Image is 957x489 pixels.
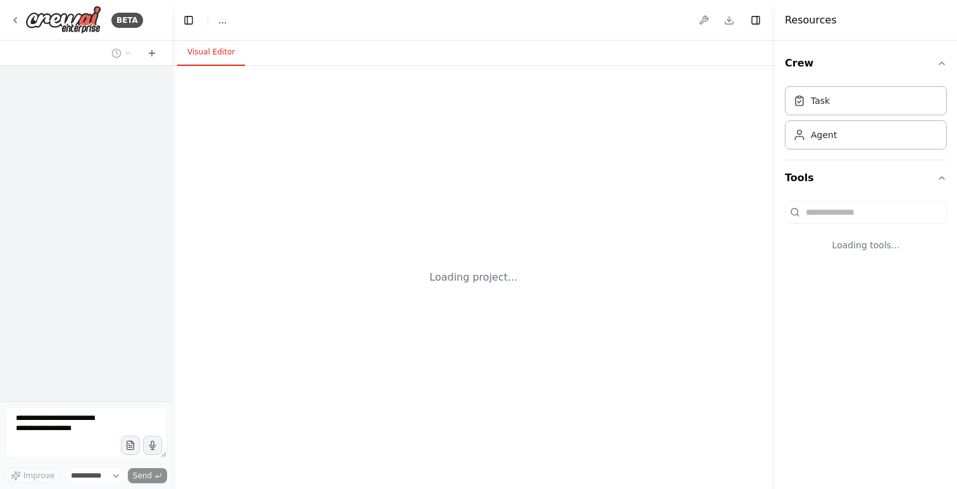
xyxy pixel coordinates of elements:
[23,471,54,481] span: Improve
[177,39,245,66] button: Visual Editor
[218,14,227,27] span: ...
[785,229,947,262] div: Loading tools...
[785,160,947,196] button: Tools
[785,81,947,160] div: Crew
[430,270,518,285] div: Loading project...
[218,14,227,27] nav: breadcrumb
[811,94,830,107] div: Task
[785,196,947,272] div: Tools
[747,11,765,29] button: Hide right sidebar
[133,471,152,481] span: Send
[785,13,837,28] h4: Resources
[142,46,162,61] button: Start a new chat
[121,436,140,455] button: Upload files
[811,129,837,141] div: Agent
[143,436,162,455] button: Click to speak your automation idea
[5,467,60,484] button: Improve
[785,46,947,81] button: Crew
[25,6,101,34] img: Logo
[111,13,143,28] div: BETA
[106,46,137,61] button: Switch to previous chat
[180,11,197,29] button: Hide left sidebar
[128,468,167,483] button: Send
